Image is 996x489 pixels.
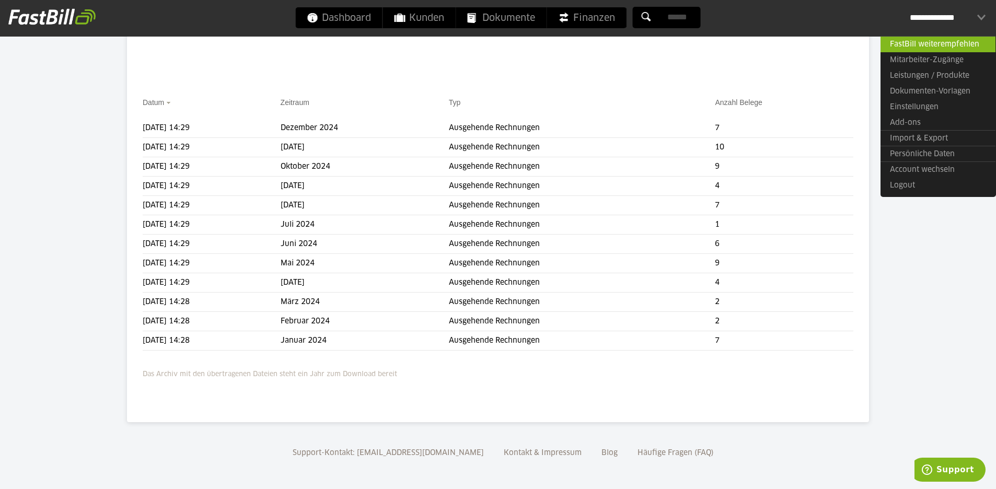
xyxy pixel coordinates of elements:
a: Zeitraum [281,98,309,107]
a: Datum [143,98,164,107]
td: 2 [715,293,853,312]
td: Juni 2024 [281,235,449,254]
a: Persönliche Daten [881,146,995,162]
td: Ausgehende Rechnungen [449,138,715,157]
td: Oktober 2024 [281,157,449,177]
td: [DATE] 14:29 [143,273,281,293]
td: Ausgehende Rechnungen [449,177,715,196]
td: Ausgehende Rechnungen [449,119,715,138]
td: Ausgehende Rechnungen [449,312,715,331]
a: Kontakt & Impressum [500,449,585,457]
td: Ausgehende Rechnungen [449,235,715,254]
td: [DATE] 14:29 [143,235,281,254]
td: Ausgehende Rechnungen [449,273,715,293]
td: 1 [715,215,853,235]
td: 7 [715,196,853,215]
td: [DATE] [281,138,449,157]
td: [DATE] [281,196,449,215]
td: 9 [715,254,853,273]
td: Ausgehende Rechnungen [449,157,715,177]
td: 9 [715,157,853,177]
a: Blog [598,449,621,457]
td: Ausgehende Rechnungen [449,254,715,273]
a: Dashboard [296,7,383,28]
a: Account wechseln [881,161,995,178]
td: 6 [715,235,853,254]
a: Support-Kontakt: [EMAIL_ADDRESS][DOMAIN_NAME] [289,449,488,457]
img: fastbill_logo_white.png [8,8,96,25]
span: Dokumente [468,7,535,28]
a: Anzahl Belege [715,98,762,107]
td: [DATE] 14:29 [143,196,281,215]
a: Import & Export [881,130,995,146]
td: [DATE] 14:29 [143,157,281,177]
td: 4 [715,177,853,196]
td: Ausgehende Rechnungen [449,215,715,235]
a: Typ [449,98,461,107]
a: Finanzen [547,7,627,28]
td: 7 [715,331,853,351]
span: Dashboard [307,7,371,28]
td: [DATE] 14:28 [143,331,281,351]
td: [DATE] 14:29 [143,119,281,138]
td: [DATE] 14:29 [143,138,281,157]
a: Dokumenten-Vorlagen [881,84,995,99]
a: Add-ons [881,115,995,131]
a: Mitarbeiter-Zugänge [881,52,995,68]
span: Finanzen [559,7,615,28]
span: Kunden [395,7,444,28]
a: Logout [881,178,995,193]
a: Einstellungen [881,99,995,115]
a: Dokumente [456,7,547,28]
td: März 2024 [281,293,449,312]
td: 4 [715,273,853,293]
a: Kunden [383,7,456,28]
td: [DATE] 14:29 [143,177,281,196]
td: Januar 2024 [281,331,449,351]
td: [DATE] 14:29 [143,254,281,273]
td: [DATE] 14:29 [143,215,281,235]
td: Dezember 2024 [281,119,449,138]
td: [DATE] 14:28 [143,312,281,331]
td: 7 [715,119,853,138]
td: Mai 2024 [281,254,449,273]
a: Leistungen / Produkte [881,68,995,84]
td: [DATE] 14:28 [143,293,281,312]
td: 2 [715,312,853,331]
td: Juli 2024 [281,215,449,235]
img: sort_desc.gif [166,102,173,104]
td: [DATE] [281,177,449,196]
a: FastBill weiterempfehlen [881,36,995,52]
td: Februar 2024 [281,312,449,331]
td: Ausgehende Rechnungen [449,293,715,312]
a: Häufige Fragen (FAQ) [634,449,717,457]
td: Ausgehende Rechnungen [449,331,715,351]
td: [DATE] [281,273,449,293]
p: Das Archiv mit den übertragenen Dateien steht ein Jahr zum Download bereit [143,364,853,380]
td: 10 [715,138,853,157]
iframe: Öffnet ein Widget, in dem Sie weitere Informationen finden [914,458,986,484]
td: Ausgehende Rechnungen [449,196,715,215]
